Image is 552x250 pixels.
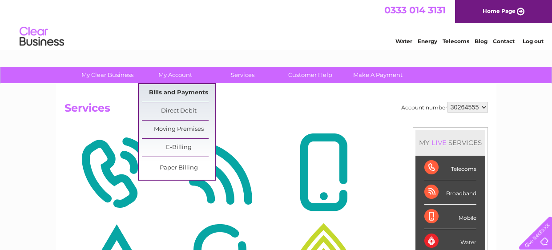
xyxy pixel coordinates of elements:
a: Direct Debit [142,102,215,120]
a: 0333 014 3131 [384,4,446,16]
a: Contact [493,38,515,44]
img: Broadband [170,129,270,216]
a: Energy [418,38,437,44]
div: LIVE [430,138,448,147]
div: Telecoms [424,156,476,180]
div: Broadband [424,180,476,205]
a: Log out [523,38,544,44]
div: Clear Business is a trading name of Verastar Limited (registered in [GEOGRAPHIC_DATA] No. 3667643... [2,5,423,43]
a: Customer Help [274,67,347,83]
a: Blog [475,38,488,44]
a: Telecoms [443,38,469,44]
h2: Services [64,102,488,119]
a: My Clear Business [71,67,144,83]
a: Water [395,38,412,44]
img: Mobile [274,129,373,216]
a: Paper Billing [142,159,215,177]
a: Bills and Payments [142,84,215,102]
a: Services [206,67,279,83]
a: E-Billing [142,139,215,157]
div: Account number [401,102,488,113]
div: MY SERVICES [415,130,485,155]
a: My Account [138,67,212,83]
img: logo.png [19,23,64,50]
a: Moving Premises [142,121,215,138]
div: Mobile [424,205,476,229]
a: Make A Payment [341,67,415,83]
img: Telecoms [67,129,166,216]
